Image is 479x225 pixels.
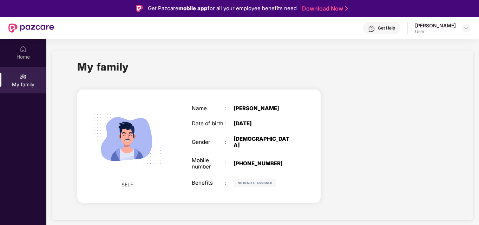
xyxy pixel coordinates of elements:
div: Name [192,105,225,112]
img: svg+xml;base64,PHN2ZyBpZD0iSG9tZSIgeG1sbnM9Imh0dHA6Ly93d3cudzMub3JnLzIwMDAvc3ZnIiB3aWR0aD0iMjAiIG... [20,46,27,53]
div: Mobile number [192,157,225,170]
img: svg+xml;base64,PHN2ZyB3aWR0aD0iMjAiIGhlaWdodD0iMjAiIHZpZXdCb3g9IjAgMCAyMCAyMCIgZmlsbD0ibm9uZSIgeG... [20,73,27,80]
span: SELF [122,181,133,188]
h1: My family [77,59,129,75]
div: Date of birth [192,120,225,127]
div: [DATE] [234,120,292,127]
div: : [225,120,234,127]
img: Logo [136,5,143,12]
img: New Pazcare Logo [8,24,54,33]
div: Benefits [192,180,225,186]
img: Stroke [345,5,348,12]
div: : [225,105,234,112]
div: : [225,180,234,186]
strong: mobile app [178,5,208,12]
img: svg+xml;base64,PHN2ZyB4bWxucz0iaHR0cDovL3d3dy53My5vcmcvMjAwMC9zdmciIHdpZHRoPSIyMjQiIGhlaWdodD0iMT... [85,97,169,181]
img: svg+xml;base64,PHN2ZyBpZD0iSGVscC0zMngzMiIgeG1sbnM9Imh0dHA6Ly93d3cudzMub3JnLzIwMDAvc3ZnIiB3aWR0aD... [368,25,375,32]
div: [PERSON_NAME] [415,22,456,29]
div: : [225,139,234,145]
div: Get Pazcare for all your employee benefits need [148,4,297,13]
img: svg+xml;base64,PHN2ZyBpZD0iRHJvcGRvd24tMzJ4MzIiIHhtbG5zPSJodHRwOi8vd3d3LnczLm9yZy8yMDAwL3N2ZyIgd2... [464,25,469,31]
img: svg+xml;base64,PHN2ZyB4bWxucz0iaHR0cDovL3d3dy53My5vcmcvMjAwMC9zdmciIHdpZHRoPSIxMjIiIGhlaWdodD0iMj... [234,179,276,187]
a: Download Now [302,5,346,12]
div: Gender [192,139,225,145]
div: : [225,160,234,167]
div: User [415,29,456,34]
div: Get Help [378,25,395,31]
div: [DEMOGRAPHIC_DATA] [234,136,292,148]
div: [PERSON_NAME] [234,105,292,112]
div: [PHONE_NUMBER] [234,160,292,167]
